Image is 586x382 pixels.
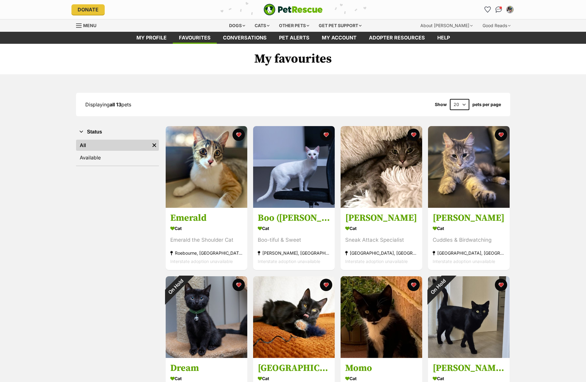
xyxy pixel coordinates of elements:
[495,129,507,141] button: favourite
[314,19,366,32] div: Get pet support
[76,140,150,151] a: All
[433,224,505,233] div: Cat
[264,4,323,15] img: logo-e224e6f780fb5917bec1dbf3a21bbac754714ae5b6737aabdf751b685950b380.svg
[232,129,245,141] button: favourite
[253,276,335,358] img: Vienna
[345,236,418,244] div: Sneak Attack Specialist
[433,212,505,224] h3: [PERSON_NAME]
[150,140,159,151] a: Remove filter
[341,276,422,358] img: Momo
[435,102,447,107] span: Show
[250,19,274,32] div: Cats
[273,32,316,44] a: Pet alerts
[258,236,330,244] div: Boo-tiful & Sweet
[85,101,131,108] span: Displaying pets
[345,249,418,257] div: [GEOGRAPHIC_DATA], [GEOGRAPHIC_DATA]
[495,6,502,13] img: chat-41dd97257d64d25036548639549fe6c8038ab92f7586957e7f3b1b290dea8141.svg
[258,259,320,264] span: Interstate adoption unavailable
[507,6,513,13] img: RJ Skerratt profile pic
[170,249,243,257] div: Roebourne, [GEOGRAPHIC_DATA]
[110,101,121,108] strong: all 13
[428,353,510,359] a: On Hold
[428,126,510,208] img: Ophelia
[264,4,323,15] a: PetRescue
[433,236,505,244] div: Cuddles & Birdwatching
[483,5,515,14] ul: Account quick links
[158,268,194,305] div: On Hold
[341,126,422,208] img: Luna
[76,152,159,163] a: Available
[320,279,332,291] button: favourite
[166,276,247,358] img: Dream
[483,5,493,14] a: Favourites
[495,279,507,291] button: favourite
[170,259,233,264] span: Interstate adoption unavailable
[363,32,431,44] a: Adopter resources
[253,208,335,270] a: Boo ([PERSON_NAME]) Cat Boo-tiful & Sweet [PERSON_NAME], [GEOGRAPHIC_DATA] Interstate adoption un...
[170,212,243,224] h3: Emerald
[225,19,249,32] div: Dogs
[275,19,313,32] div: Other pets
[253,126,335,208] img: Boo (Bianca)
[472,102,501,107] label: pets per page
[232,279,245,291] button: favourite
[420,268,456,305] div: On Hold
[71,4,105,15] a: Donate
[130,32,173,44] a: My profile
[431,32,456,44] a: Help
[345,224,418,233] div: Cat
[407,279,420,291] button: favourite
[428,276,510,358] img: Liesa The Cat
[505,5,515,14] button: My account
[316,32,363,44] a: My account
[345,362,418,374] h3: Momo
[407,129,420,141] button: favourite
[76,19,101,31] a: Menu
[170,224,243,233] div: Cat
[258,362,330,374] h3: [GEOGRAPHIC_DATA]
[494,5,504,14] a: Conversations
[166,208,247,270] a: Emerald Cat Emerald the Shoulder Cat Roebourne, [GEOGRAPHIC_DATA] Interstate adoption unavailable...
[258,224,330,233] div: Cat
[76,128,159,136] button: Status
[433,249,505,257] div: [GEOGRAPHIC_DATA], [GEOGRAPHIC_DATA]
[166,126,247,208] img: Emerald
[76,138,159,166] div: Status
[433,259,495,264] span: Interstate adoption unavailable
[341,208,422,270] a: [PERSON_NAME] Cat Sneak Attack Specialist [GEOGRAPHIC_DATA], [GEOGRAPHIC_DATA] Interstate adoptio...
[258,212,330,224] h3: Boo ([PERSON_NAME])
[478,19,515,32] div: Good Reads
[416,19,477,32] div: About [PERSON_NAME]
[345,212,418,224] h3: [PERSON_NAME]
[258,249,330,257] div: [PERSON_NAME], [GEOGRAPHIC_DATA]
[170,362,243,374] h3: Dream
[217,32,273,44] a: conversations
[166,353,247,359] a: On Hold
[345,259,408,264] span: Interstate adoption unavailable
[320,129,332,141] button: favourite
[433,362,505,374] h3: [PERSON_NAME] The Cat
[173,32,217,44] a: Favourites
[428,208,510,270] a: [PERSON_NAME] Cat Cuddles & Birdwatching [GEOGRAPHIC_DATA], [GEOGRAPHIC_DATA] Interstate adoption...
[83,23,96,28] span: Menu
[170,236,243,244] div: Emerald the Shoulder Cat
